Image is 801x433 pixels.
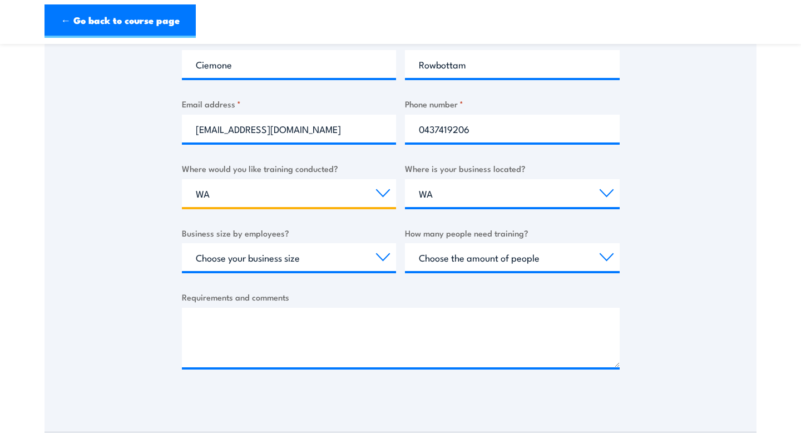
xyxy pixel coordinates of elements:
[182,97,397,110] label: Email address
[182,162,397,175] label: Where would you like training conducted?
[405,227,620,239] label: How many people need training?
[44,4,196,38] a: ← Go back to course page
[182,291,620,303] label: Requirements and comments
[405,97,620,110] label: Phone number
[405,162,620,175] label: Where is your business located?
[182,227,397,239] label: Business size by employees?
